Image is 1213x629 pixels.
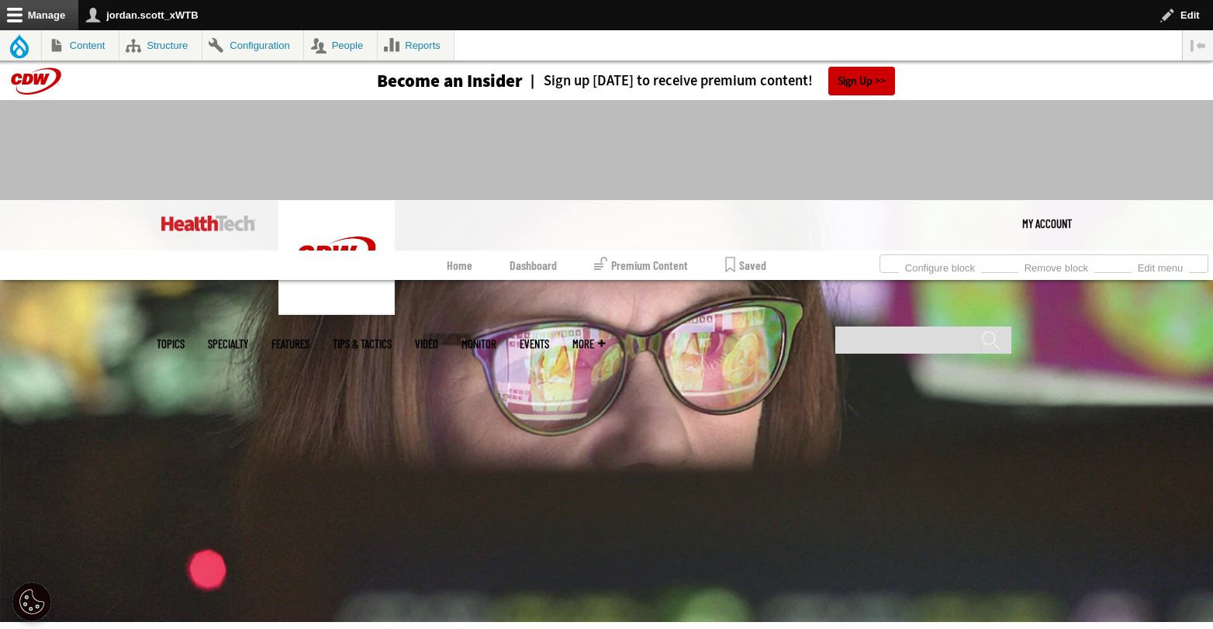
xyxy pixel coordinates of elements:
a: Structure [119,30,202,60]
a: Saved [725,251,766,280]
a: Become an Insider [319,72,523,90]
a: Premium Content [594,251,688,280]
button: Vertical orientation [1183,30,1213,60]
button: Open Preferences [12,582,51,621]
span: Topics [157,338,185,350]
a: MonITor [461,338,496,350]
a: Configuration [202,30,303,60]
a: Events [520,338,549,350]
iframe: advertisement [324,116,889,185]
a: Features [271,338,309,350]
a: Content [42,30,119,60]
a: Remove block [1018,257,1094,275]
a: My Account [1022,200,1072,247]
a: CDW [278,302,395,319]
a: Home [447,251,472,280]
div: Cookie Settings [12,582,51,621]
a: Video [415,338,438,350]
a: Sign up [DATE] to receive premium content! [523,74,813,88]
a: Edit menu [1132,257,1189,275]
span: Specialty [208,338,248,350]
a: Reports [378,30,454,60]
div: User menu [1022,200,1072,247]
a: Tips & Tactics [333,338,392,350]
img: Home [278,200,395,315]
a: Dashboard [510,251,557,280]
img: Home [161,216,255,231]
a: Sign Up [828,67,895,95]
a: People [304,30,377,60]
a: Configure block [899,257,981,275]
span: More [572,338,605,350]
h3: Become an Insider [377,72,523,90]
